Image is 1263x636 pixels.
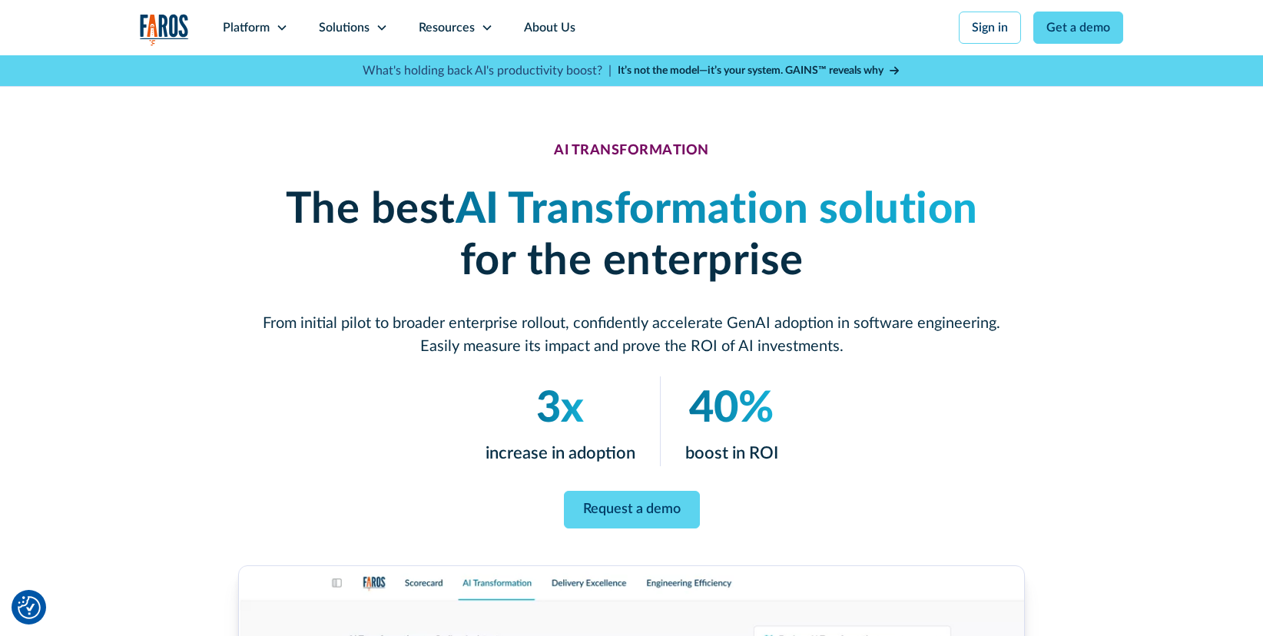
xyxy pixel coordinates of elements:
[689,387,774,430] em: 40%
[363,61,612,80] p: What's holding back AI's productivity boost? |
[140,14,189,45] a: home
[319,18,370,37] div: Solutions
[685,441,778,466] p: boost in ROI
[536,387,584,430] em: 3x
[18,596,41,619] button: Cookie Settings
[223,18,270,37] div: Platform
[554,143,709,160] div: AI TRANSFORMATION
[959,12,1021,44] a: Sign in
[419,18,475,37] div: Resources
[564,491,700,528] a: Request a demo
[286,188,456,231] strong: The best
[460,240,804,283] strong: for the enterprise
[140,14,189,45] img: Logo of the analytics and reporting company Faros.
[486,441,635,466] p: increase in adoption
[456,188,978,231] em: AI Transformation solution
[618,63,900,79] a: It’s not the model—it’s your system. GAINS™ reveals why
[18,596,41,619] img: Revisit consent button
[1033,12,1123,44] a: Get a demo
[618,65,883,76] strong: It’s not the model—it’s your system. GAINS™ reveals why
[263,312,1000,358] p: From initial pilot to broader enterprise rollout, confidently accelerate GenAI adoption in softwa...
